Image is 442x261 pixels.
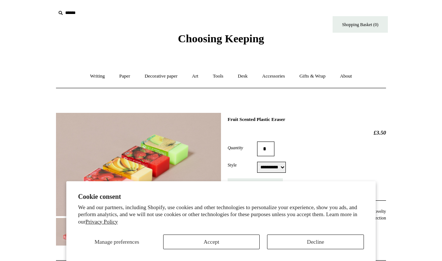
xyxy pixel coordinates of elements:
[163,235,260,249] button: Accept
[56,218,100,246] img: Fruit Scented Plastic Eraser
[178,32,264,44] span: Choosing Keeping
[78,235,156,249] button: Manage preferences
[228,144,257,151] label: Quantity
[78,193,364,201] h2: Cookie consent
[333,16,388,33] a: Shopping Basket (0)
[185,67,205,86] a: Art
[178,38,264,43] a: Choosing Keeping
[113,67,137,86] a: Paper
[56,113,221,216] img: Fruit Scented Plastic Eraser
[228,117,386,122] h1: Fruit Scented Plastic Eraser
[293,67,332,86] a: Gifts & Wrap
[138,67,184,86] a: Decorative paper
[85,219,118,225] a: Privacy Policy
[256,67,292,86] a: Accessories
[267,235,364,249] button: Decline
[228,162,257,168] label: Style
[228,129,386,136] h2: £3.50
[84,67,112,86] a: Writing
[333,67,359,86] a: About
[231,67,255,86] a: Desk
[206,67,230,86] a: Tools
[95,239,139,245] span: Manage preferences
[78,204,364,226] p: We and our partners, including Shopify, use cookies and other technologies to personalize your ex...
